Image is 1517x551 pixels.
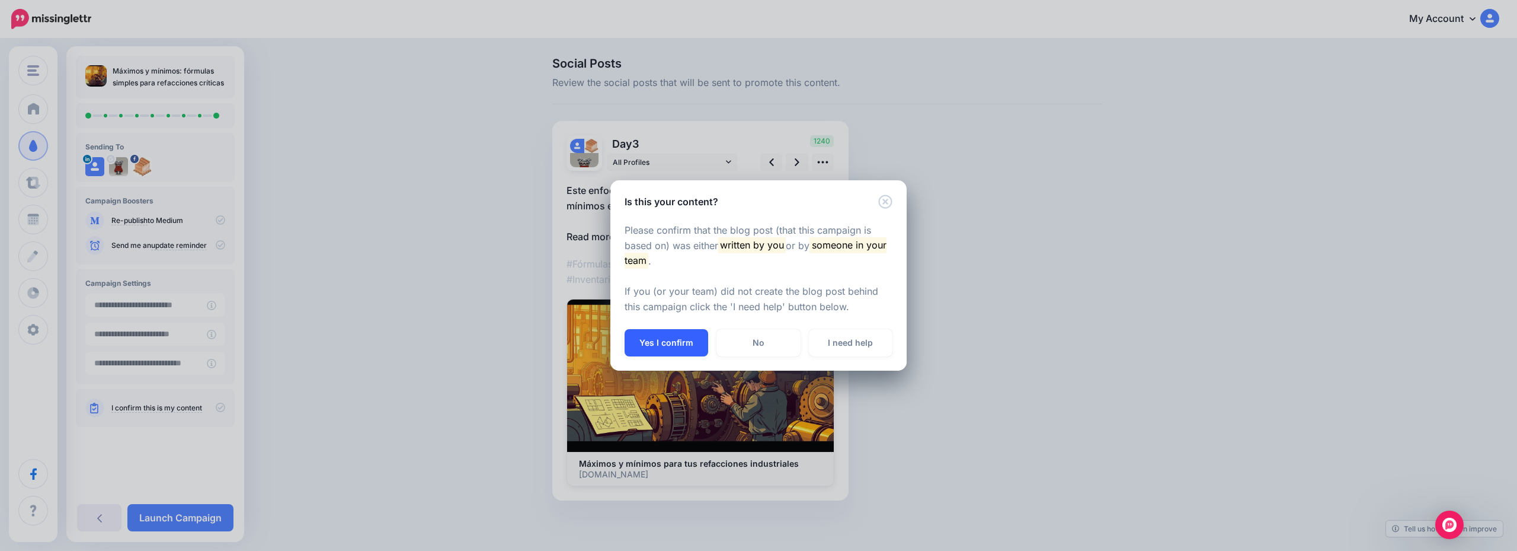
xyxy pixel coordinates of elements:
mark: written by you [718,237,786,253]
button: Yes I confirm [625,329,708,356]
p: Please confirm that the blog post (that this campaign is based on) was either or by . If you (or ... [625,223,892,316]
h5: Is this your content? [625,195,718,209]
a: No [716,329,800,356]
div: Open Intercom Messenger [1435,511,1464,539]
mark: someone in your team [625,237,886,268]
button: Close [878,195,892,209]
a: I need help [809,329,892,356]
